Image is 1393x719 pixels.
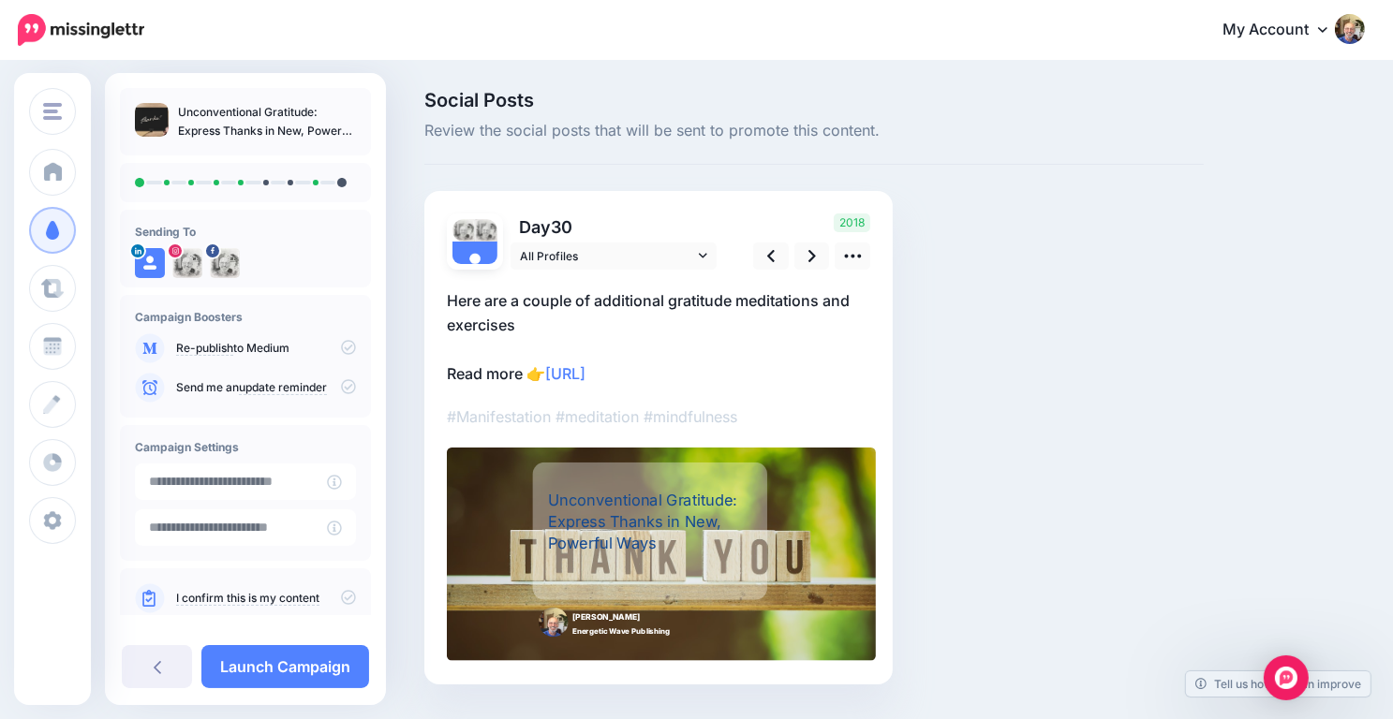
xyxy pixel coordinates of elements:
[135,248,165,278] img: user_default_image.png
[18,14,144,46] img: Missinglettr
[511,242,717,270] a: All Profiles
[452,219,475,242] img: 307318639_750352549548322_2139291673113354994_n-bsa146652.jpg
[176,379,356,396] p: Send me an
[135,225,356,239] h4: Sending To
[135,103,169,137] img: 8773a3814832266a003e81f6383ab95c_thumb.jpg
[176,591,319,606] a: I confirm this is my content
[1264,655,1309,700] div: Open Intercom Messenger
[447,288,870,386] p: Here are a couple of additional gratitude meditations and exercises Read more 👉
[545,364,585,383] a: [URL]
[520,246,694,266] span: All Profiles
[834,213,870,232] span: 2018
[572,624,671,640] span: Energetic Wave Publishing
[178,103,356,140] p: Unconventional Gratitude: Express Thanks in New, Powerful Ways
[475,219,497,242] img: 123139660_1502590603463987_8749470182441252772_n-bsa146654.jpg
[135,310,356,324] h4: Campaign Boosters
[210,248,240,278] img: 307318639_750352549548322_2139291673113354994_n-bsa146652.jpg
[511,213,719,241] p: Day
[1186,671,1371,697] a: Tell us how we can improve
[176,340,356,357] p: to Medium
[176,341,233,356] a: Re-publish
[572,609,640,625] span: [PERSON_NAME]
[135,440,356,454] h4: Campaign Settings
[172,248,202,278] img: 123139660_1502590603463987_8749470182441252772_n-bsa146654.jpg
[548,491,750,555] div: Unconventional Gratitude: Express Thanks in New, Powerful Ways
[424,91,1204,110] span: Social Posts
[43,103,62,120] img: menu.png
[551,217,572,237] span: 30
[447,404,870,429] p: #Manifestation #meditation #mindfulness
[1204,7,1365,53] a: My Account
[239,380,327,395] a: update reminder
[424,119,1204,143] span: Review the social posts that will be sent to promote this content.
[452,242,497,286] img: user_default_image.png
